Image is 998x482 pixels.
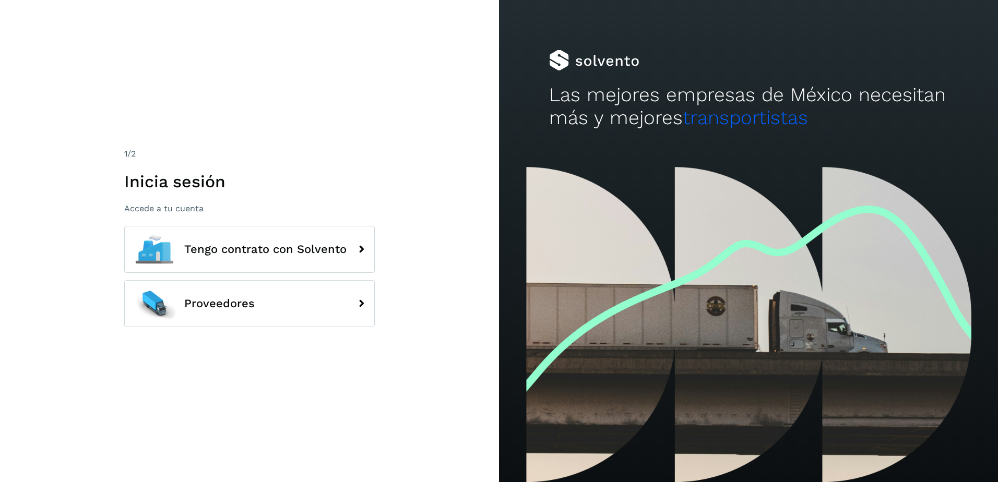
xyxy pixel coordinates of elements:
[124,149,127,159] span: 1
[124,280,375,327] button: Proveedores
[184,297,255,310] span: Proveedores
[683,106,808,129] span: transportistas
[549,83,948,130] h2: Las mejores empresas de México necesitan más y mejores
[124,172,375,191] h1: Inicia sesión
[124,226,375,273] button: Tengo contrato con Solvento
[184,243,347,256] span: Tengo contrato con Solvento
[124,203,375,213] p: Accede a tu cuenta
[124,148,375,160] div: /2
